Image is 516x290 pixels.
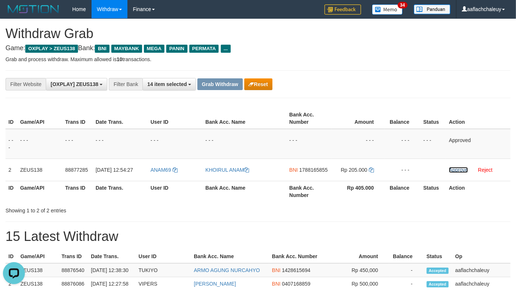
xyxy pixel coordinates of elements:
span: Accepted [427,281,449,287]
img: Button%20Memo.svg [372,4,403,15]
span: BNI [272,267,281,273]
td: aaflachchaleuy [452,263,511,277]
th: Op [452,250,511,263]
th: Bank Acc. Number [269,250,339,263]
th: Trans ID [62,181,93,202]
span: [OXPLAY] ZEUS138 [51,81,98,87]
th: Balance [389,250,424,263]
button: Open LiveChat chat widget [3,3,25,25]
span: [DATE] 12:54:27 [96,167,133,173]
th: User ID [136,250,191,263]
th: Bank Acc. Number [286,181,331,202]
span: ANAM69 [151,167,171,173]
span: BNI [95,45,109,53]
a: Reject [478,167,493,173]
h4: Game: Bank: [5,45,511,52]
td: - - - [93,129,148,159]
span: MAYBANK [111,45,142,53]
span: PANIN [166,45,187,53]
th: Balance [385,181,420,202]
td: TUKIYO [136,263,191,277]
th: ID [5,108,17,129]
td: - - - [148,129,203,159]
th: ID [5,181,17,202]
th: Amount [331,108,385,129]
span: OXPLAY > ZEUS138 [25,45,78,53]
img: MOTION_logo.png [5,4,61,15]
button: [OXPLAY] ZEUS138 [46,78,107,90]
h1: Withdraw Grab [5,26,511,41]
th: Bank Acc. Name [203,181,286,202]
td: - - - [331,129,385,159]
img: panduan.png [414,4,450,14]
span: Rp 205.000 [341,167,367,173]
a: Copy 205000 to clipboard [369,167,374,173]
th: Game/API [18,250,59,263]
th: Date Trans. [88,250,136,263]
strong: 10 [116,56,122,62]
div: Filter Bank [109,78,142,90]
span: BNI [272,281,281,287]
th: Amount [339,250,389,263]
p: Grab and process withdraw. Maximum allowed is transactions. [5,56,511,63]
td: [DATE] 12:38:30 [88,263,136,277]
img: Feedback.jpg [324,4,361,15]
th: Rp 405.000 [331,181,385,202]
h1: 15 Latest Withdraw [5,229,511,244]
span: 14 item selected [147,81,187,87]
button: Grab Withdraw [197,78,242,90]
td: - - - [62,129,93,159]
td: - - - [5,129,17,159]
span: PERMATA [189,45,219,53]
th: Action [446,108,511,129]
span: BNI [289,167,298,173]
th: User ID [148,108,203,129]
a: KHOIRUL ANAM [205,167,249,173]
td: 88876540 [59,263,88,277]
span: 34 [398,2,408,8]
span: ... [221,45,231,53]
td: - - - [420,129,446,159]
td: - - - [203,129,286,159]
td: - - - [286,129,331,159]
td: Approved [446,129,511,159]
td: 2 [5,159,17,181]
td: - - - [17,129,62,159]
th: Game/API [17,108,62,129]
th: Trans ID [62,108,93,129]
span: Accepted [427,268,449,274]
th: Trans ID [59,250,88,263]
div: Filter Website [5,78,46,90]
span: Copy 1428615694 to clipboard [282,267,311,273]
button: 14 item selected [142,78,196,90]
th: Status [420,181,446,202]
div: Showing 1 to 2 of 2 entries [5,204,209,214]
th: Status [420,108,446,129]
a: [PERSON_NAME] [194,281,236,287]
th: Date Trans. [93,108,148,129]
button: Reset [244,78,272,90]
td: - - - [385,159,420,181]
td: - [389,263,424,277]
th: ID [5,250,18,263]
td: ZEUS138 [18,263,59,277]
a: ARMO AGUNG NURCAHYO [194,267,260,273]
td: - - - [385,129,420,159]
th: Bank Acc. Number [286,108,331,129]
th: User ID [148,181,203,202]
td: Rp 450,000 [339,263,389,277]
th: Bank Acc. Name [191,250,269,263]
a: Approve [449,167,468,173]
th: Status [424,250,452,263]
span: MEGA [144,45,165,53]
th: Game/API [17,181,62,202]
th: Action [446,181,511,202]
th: Date Trans. [93,181,148,202]
th: Balance [385,108,420,129]
span: Copy 1788165855 to clipboard [299,167,328,173]
th: Bank Acc. Name [203,108,286,129]
span: Copy 0407168859 to clipboard [282,281,311,287]
span: 88877285 [65,167,88,173]
td: ZEUS138 [17,159,62,181]
a: ANAM69 [151,167,178,173]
